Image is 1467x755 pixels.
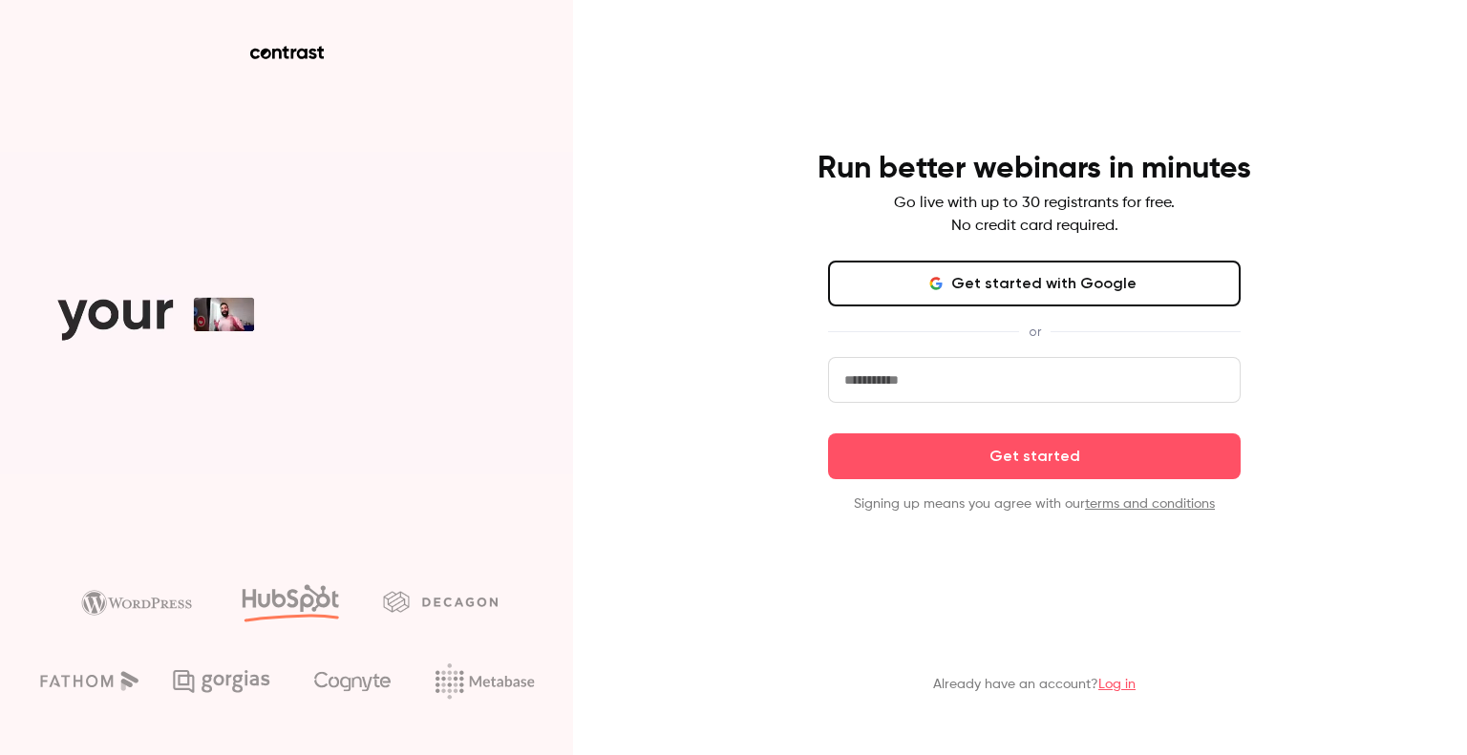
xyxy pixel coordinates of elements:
button: Get started [828,433,1241,479]
p: Already have an account? [933,675,1136,694]
a: Log in [1098,678,1136,691]
p: Go live with up to 30 registrants for free. No credit card required. [894,192,1175,238]
span: or [1019,322,1051,342]
a: terms and conditions [1085,497,1215,511]
p: Signing up means you agree with our [828,494,1241,514]
h4: Run better webinars in minutes [818,150,1251,188]
button: Get started with Google [828,261,1241,306]
img: decagon [383,591,498,612]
